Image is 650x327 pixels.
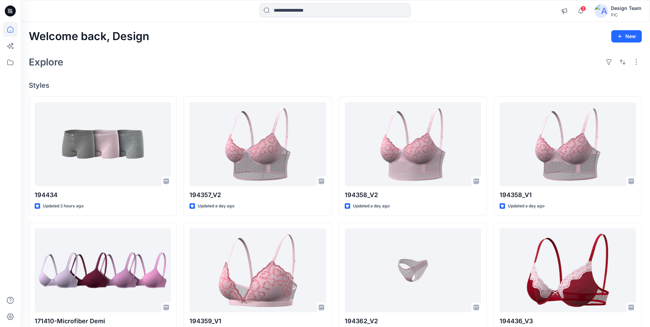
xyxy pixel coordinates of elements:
[35,316,171,326] p: 171410-Microfiber Demi
[189,228,326,312] a: 194359_V1
[500,316,636,326] p: 194436_V3
[345,190,481,200] p: 194358_V2
[345,316,481,326] p: 194362_V2
[189,316,326,326] p: 194359_V1
[594,4,608,18] img: avatar
[345,228,481,312] a: 194362_V2
[611,30,642,43] button: New
[500,228,636,312] a: 194436_V3
[189,190,326,200] p: 194357_V2
[189,102,326,186] a: 194357_V2
[500,102,636,186] a: 194358_V1
[198,203,234,210] p: Updated a day ago
[43,203,84,210] p: Updated 2 hours ago
[29,57,63,68] h2: Explore
[35,228,171,312] a: 171410-Microfiber Demi
[500,190,636,200] p: 194358_V1
[29,81,642,89] h4: Styles
[611,4,641,12] div: Design Team
[35,102,171,186] a: 194434
[345,102,481,186] a: 194358_V2
[611,12,641,17] div: PIC
[353,203,390,210] p: Updated a day ago
[29,30,149,43] h2: Welcome back, Design
[580,6,586,11] span: 3
[35,190,171,200] p: 194434
[508,203,544,210] p: Updated a day ago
